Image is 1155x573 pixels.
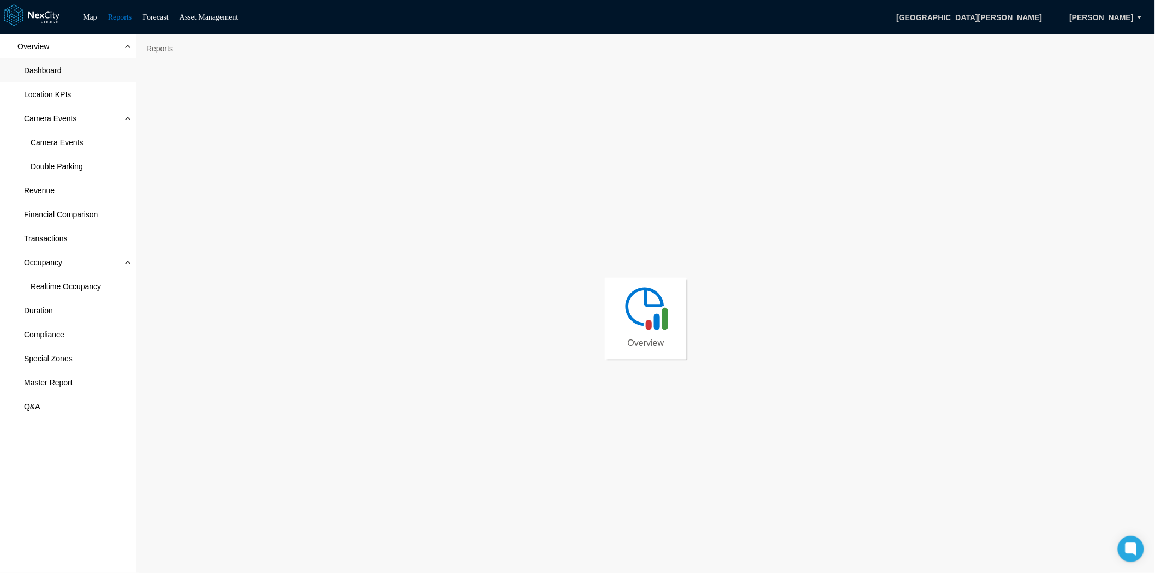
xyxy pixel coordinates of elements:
a: Asset Management [180,13,239,21]
span: [PERSON_NAME] [1070,12,1134,23]
span: Overview [17,41,49,52]
span: Double Parking [31,161,83,172]
span: Duration [24,305,53,316]
span: Dashboard [24,65,62,76]
span: Special Zones [24,353,73,364]
span: Camera Events [31,137,83,148]
span: Occupancy [24,257,62,268]
button: [PERSON_NAME] [1058,8,1145,27]
span: Reports [142,40,177,57]
span: Revenue [24,185,55,196]
img: revenue [621,283,670,332]
a: Map [83,13,97,21]
span: Q&A [24,401,40,412]
span: Overview [628,338,664,349]
span: Compliance [24,329,64,340]
span: [GEOGRAPHIC_DATA][PERSON_NAME] [885,8,1053,27]
span: Location KPIs [24,89,71,100]
span: Financial Comparison [24,209,98,220]
a: Forecast [142,13,168,21]
a: Overview [605,278,687,360]
span: Transactions [24,233,68,244]
span: Master Report [24,377,73,388]
a: Reports [108,13,132,21]
span: Realtime Occupancy [31,281,101,292]
span: Camera Events [24,113,76,124]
